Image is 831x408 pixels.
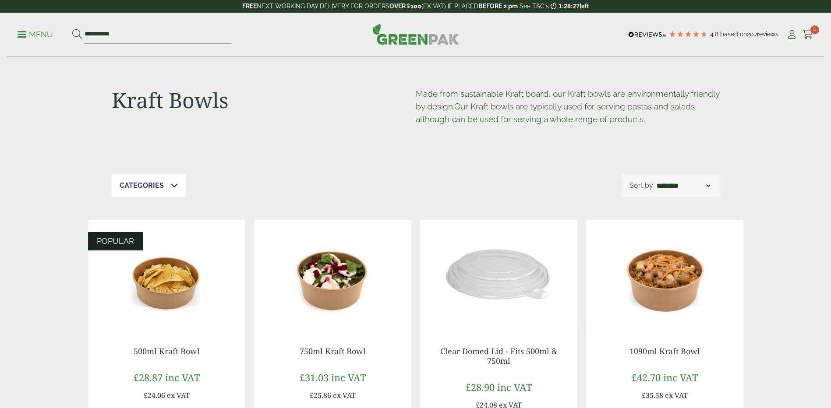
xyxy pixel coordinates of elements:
span: £24.06 [144,390,165,400]
span: £31.03 [300,371,329,384]
span: £25.86 [310,390,331,400]
span: Based on [720,31,747,38]
span: inc VAT [165,371,200,384]
a: See T&C's [520,3,549,10]
span: Our Kraft bowls are typically used for serving pastas and salads, although can be used for servin... [416,102,697,124]
span: reviews [757,31,778,38]
a: 1090ml Kraft Bowl [629,346,700,356]
img: Kraft Bowl 500ml with Nachos [88,220,245,329]
a: Clear Domed Lid - Fits 500ml & 750ml [440,346,557,366]
span: inc VAT [663,371,698,384]
span: £35.58 [642,390,663,400]
a: 0 [803,28,813,41]
span: POPULAR [97,236,134,246]
span: £28.90 [466,380,495,394]
span: ex VAT [167,390,190,400]
img: Kraft Bowl 750ml with Goats Cheese Salad Open [254,220,411,329]
span: Made from sustainable Kraft board, our Kraft bowls are environmentally friendly by design. [416,89,719,111]
span: inc VAT [331,371,366,384]
img: REVIEWS.io [628,32,666,38]
a: 750ml Kraft Bowl [300,346,366,356]
strong: BEFORE 2 pm [478,3,518,10]
span: 1:28:27 [559,3,580,10]
span: 0 [810,25,819,34]
div: 4.79 Stars [668,30,708,38]
strong: OVER £100 [389,3,421,10]
span: inc VAT [497,380,532,394]
p: Categories [120,180,164,191]
i: Cart [803,30,813,39]
strong: FREE [242,3,257,10]
img: Kraft Bowl 1090ml with Prawns and Rice [586,220,743,329]
span: left [580,3,589,10]
a: Menu [18,29,53,38]
img: Clear Domed Lid - Fits 750ml-0 [420,220,577,329]
i: My Account [786,30,797,39]
a: 500ml Kraft Bowl [134,346,200,356]
span: ex VAT [333,390,356,400]
span: ex VAT [665,390,688,400]
span: 4.8 [710,31,720,38]
p: Menu [18,29,53,40]
span: £28.87 [134,371,163,384]
span: 207 [747,31,757,38]
span: £42.70 [632,371,661,384]
p: Sort by [629,180,653,191]
h1: Kraft Bowls [112,88,416,113]
img: GreenPak Supplies [372,24,459,45]
select: Shop order [655,180,712,191]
